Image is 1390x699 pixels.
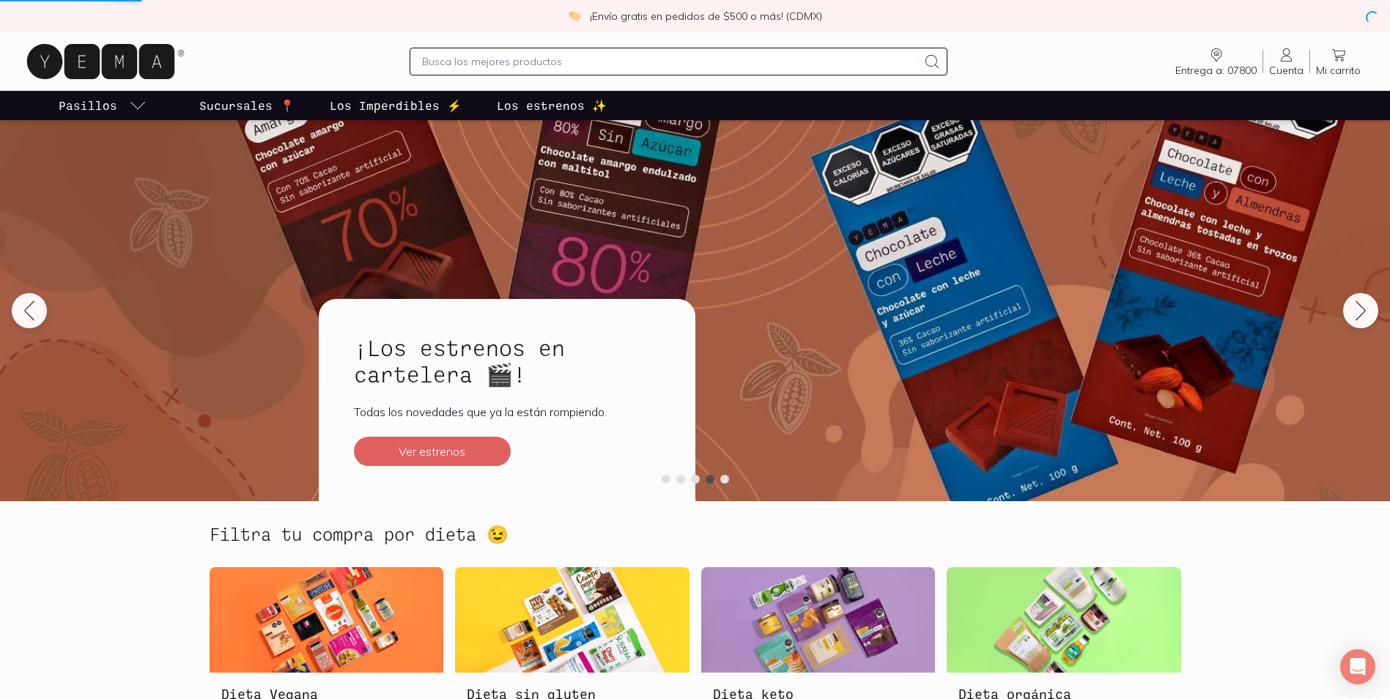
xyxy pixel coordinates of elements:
[1169,46,1263,77] a: Entrega a: 07800
[354,437,511,466] button: Ver estrenos
[59,97,117,114] p: Pasillos
[196,91,297,120] a: Sucursales 📍
[1316,64,1361,77] span: Mi carrito
[494,91,610,120] a: Los estrenos ✨
[354,334,660,387] h2: ¡Los estrenos en cartelera 🎬!
[947,567,1181,673] img: Dieta orgánica
[330,97,462,114] p: Los Imperdibles ⚡️
[319,299,695,501] a: ¡Los estrenos en cartelera 🎬!Todas los novedades que ya la están rompiendo.Ver estrenos
[1340,649,1375,684] div: Open Intercom Messenger
[56,91,149,120] a: pasillo-todos-link
[210,525,509,544] h2: Filtra tu compra por dieta 😉
[1310,46,1367,77] a: Mi carrito
[455,567,690,673] img: Dieta sin gluten
[701,567,936,673] img: Dieta keto
[327,91,465,120] a: Los Imperdibles ⚡️
[1263,46,1309,77] a: Cuenta
[199,97,295,114] p: Sucursales 📍
[1269,64,1304,77] span: Cuenta
[210,567,444,673] img: Dieta Vegana
[590,9,822,23] p: ¡Envío gratis en pedidos de $500 o más! (CDMX)
[422,53,917,70] input: Busca los mejores productos
[354,404,660,419] p: Todas los novedades que ya la están rompiendo.
[1175,64,1257,77] span: Entrega a: 07800
[497,97,607,114] p: Los estrenos ✨
[568,10,581,23] img: check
